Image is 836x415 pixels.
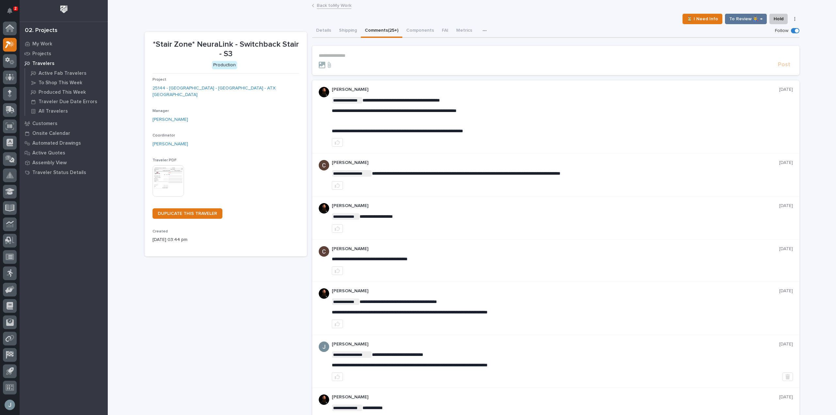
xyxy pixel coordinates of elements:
button: Delete post [782,373,793,381]
button: like this post [332,320,343,328]
a: Onsite Calendar [20,128,108,138]
p: Customers [32,121,57,127]
div: Production [212,61,237,69]
span: Created [153,230,168,233]
a: Automated Drawings [20,138,108,148]
p: Follow [775,28,788,34]
p: [DATE] [779,342,793,347]
span: To Review 👨‍🏭 → [729,15,763,23]
button: like this post [332,266,343,275]
img: Workspace Logo [58,3,70,15]
p: Travelers [32,61,55,67]
button: Notifications [3,4,17,18]
span: ⏳ I Need Info [687,15,718,23]
p: Active Fab Travelers [39,71,87,76]
a: 25144 - [GEOGRAPHIC_DATA] - [GEOGRAPHIC_DATA] - ATX [GEOGRAPHIC_DATA] [153,85,299,99]
p: *Stair Zone* NeuraLink - Switchback Stair - S3 [153,40,299,59]
button: Comments (25+) [361,24,402,38]
p: [PERSON_NAME] [332,246,779,252]
p: 2 [14,6,17,11]
span: Coordinator [153,134,175,137]
p: Projects [32,51,51,57]
span: Project [153,78,166,82]
div: Notifications2 [8,8,17,18]
a: Active Quotes [20,148,108,158]
span: DUPLICATE THIS TRAVELER [158,211,217,216]
a: Traveler Status Details [20,168,108,177]
p: [PERSON_NAME] [332,160,779,166]
p: To Shop This Week [39,80,82,86]
a: Traveler Due Date Errors [25,97,108,106]
p: Assembly View [32,160,67,166]
p: [DATE] [779,160,793,166]
span: Hold [774,15,783,23]
p: [DATE] [779,246,793,252]
span: Post [778,61,790,69]
img: AGNmyxaji213nCK4JzPdPN3H3CMBhXDSA2tJ_sy3UIa5=s96-c [319,246,329,257]
button: Hold [769,14,788,24]
p: Produced This Week [39,89,86,95]
p: [PERSON_NAME] [332,288,779,294]
button: like this post [332,373,343,381]
p: All Travelers [39,108,68,114]
img: zmKUmRVDQjmBLfnAs97p [319,288,329,299]
img: zmKUmRVDQjmBLfnAs97p [319,203,329,214]
img: AGNmyxaji213nCK4JzPdPN3H3CMBhXDSA2tJ_sy3UIa5=s96-c [319,160,329,170]
a: Produced This Week [25,88,108,97]
a: All Travelers [25,106,108,116]
p: [PERSON_NAME] [332,394,779,400]
p: Automated Drawings [32,140,81,146]
p: Active Quotes [32,150,65,156]
p: My Work [32,41,52,47]
a: [PERSON_NAME] [153,116,188,123]
button: like this post [332,138,343,147]
button: like this post [332,224,343,233]
img: zmKUmRVDQjmBLfnAs97p [319,394,329,405]
img: zmKUmRVDQjmBLfnAs97p [319,87,329,97]
button: Post [775,61,793,69]
p: [PERSON_NAME] [332,203,779,209]
span: Traveler PDF [153,158,177,162]
button: like this post [332,181,343,190]
a: Back toMy Work [317,1,351,9]
img: ACg8ocIJHU6JEmo4GV-3KL6HuSvSpWhSGqG5DdxF6tKpN6m2=s96-c [319,342,329,352]
a: Customers [20,119,108,128]
p: [DATE] 03:44 pm [153,236,299,243]
button: ⏳ I Need Info [683,14,722,24]
p: [PERSON_NAME] [332,87,779,92]
button: users-avatar [3,398,17,412]
p: [DATE] [779,87,793,92]
button: FAI [438,24,452,38]
button: Shipping [335,24,361,38]
p: Traveler Status Details [32,170,86,176]
a: [PERSON_NAME] [153,141,188,148]
a: Projects [20,49,108,58]
span: Manager [153,109,169,113]
p: [DATE] [779,288,793,294]
p: [PERSON_NAME] [332,342,779,347]
p: [DATE] [779,394,793,400]
p: Traveler Due Date Errors [39,99,97,105]
p: Onsite Calendar [32,131,70,136]
button: Metrics [452,24,476,38]
button: To Review 👨‍🏭 → [725,14,767,24]
a: My Work [20,39,108,49]
a: To Shop This Week [25,78,108,87]
a: DUPLICATE THIS TRAVELER [153,208,222,219]
button: Components [402,24,438,38]
p: [DATE] [779,203,793,209]
a: Active Fab Travelers [25,69,108,78]
a: Travelers [20,58,108,68]
button: Details [312,24,335,38]
a: Assembly View [20,158,108,168]
div: 02. Projects [25,27,57,34]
